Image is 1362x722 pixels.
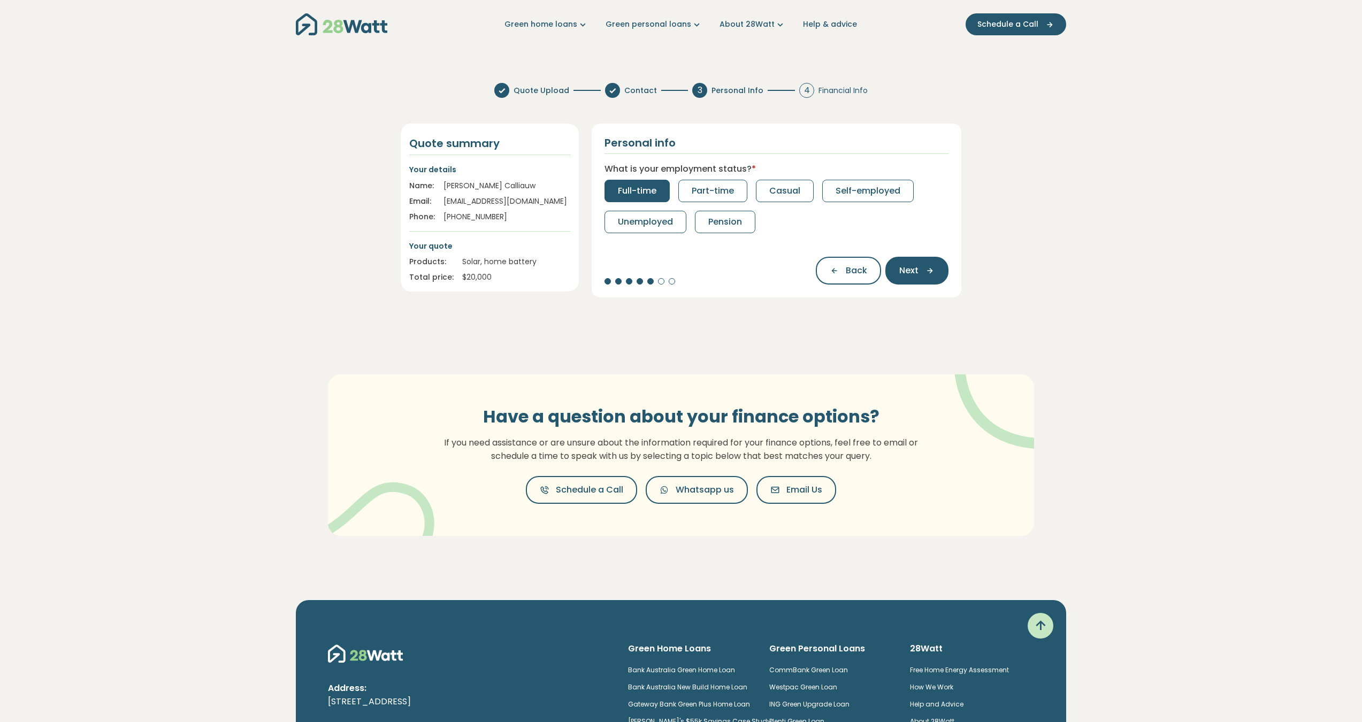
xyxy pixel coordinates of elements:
a: Green personal loans [606,19,702,30]
a: Free Home Energy Assessment [910,665,1009,674]
span: Full-time [618,185,656,197]
p: If you need assistance or are unsure about the information required for your finance options, fee... [438,436,924,463]
img: vector [320,455,434,562]
span: Next [899,264,919,277]
a: Help & advice [803,19,857,30]
a: Bank Australia New Build Home Loan [628,682,747,692]
span: Email Us [786,483,822,496]
div: Phone: [409,211,435,222]
label: What is your employment status? [605,163,756,175]
span: Financial Info [818,85,868,96]
button: Unemployed [605,211,686,233]
a: How We Work [910,682,953,692]
h6: 28Watt [910,643,1034,655]
h4: Quote summary [409,136,570,150]
div: [PERSON_NAME] Calliauw [443,180,570,191]
a: Green home loans [504,19,588,30]
button: Self-employed [822,180,914,202]
button: Schedule a Call [966,13,1066,35]
button: Whatsapp us [646,476,748,504]
button: Back [816,257,881,285]
span: Schedule a Call [556,483,623,496]
a: Gateway Bank Green Plus Home Loan [628,700,750,709]
button: Part-time [678,180,747,202]
button: Schedule a Call [526,476,637,504]
span: Unemployed [618,216,673,228]
span: Back [846,264,867,277]
p: Address: [328,681,611,695]
img: 28Watt [328,643,403,664]
div: Name: [409,180,435,191]
span: Schedule a Call [977,19,1038,30]
a: CommBank Green Loan [769,665,848,674]
a: Bank Australia Green Home Loan [628,665,735,674]
div: Solar, home battery [462,256,570,267]
div: Total price: [409,272,454,283]
h3: Have a question about your finance options? [438,406,924,427]
h2: Personal info [605,136,676,149]
button: Email Us [756,476,836,504]
button: Casual [756,180,814,202]
h6: Green Home Loans [628,643,752,655]
p: Your details [409,164,570,175]
a: About 28Watt [720,19,786,30]
span: Part-time [692,185,734,197]
img: vector [927,345,1066,449]
div: Email: [409,196,435,207]
div: [PHONE_NUMBER] [443,211,570,222]
img: 28Watt [296,13,387,35]
div: 4 [799,83,814,98]
p: [STREET_ADDRESS] [328,695,611,709]
span: Contact [624,85,657,96]
button: Next [885,257,948,285]
nav: Main navigation [296,11,1066,38]
button: Pension [695,211,755,233]
span: Personal Info [711,85,763,96]
a: Help and Advice [910,700,963,709]
div: Products: [409,256,454,267]
div: 3 [692,83,707,98]
span: Whatsapp us [676,483,734,496]
div: [EMAIL_ADDRESS][DOMAIN_NAME] [443,196,570,207]
span: Quote Upload [514,85,569,96]
span: Self-employed [836,185,900,197]
span: Casual [769,185,800,197]
div: $ 20,000 [462,272,570,283]
a: ING Green Upgrade Loan [769,700,850,709]
p: Your quote [409,240,570,252]
a: Westpac Green Loan [769,682,837,692]
button: Full-time [605,180,670,202]
h6: Green Personal Loans [769,643,893,655]
span: Pension [708,216,742,228]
